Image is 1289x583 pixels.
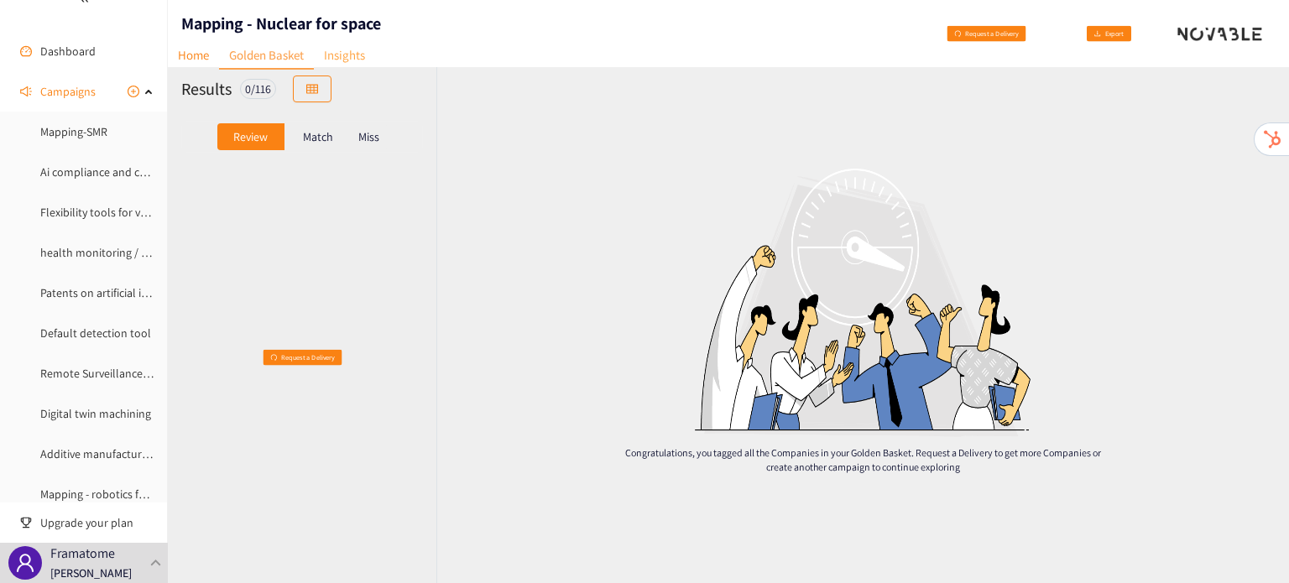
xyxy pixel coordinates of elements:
[248,351,259,365] span: redo
[219,42,314,70] a: Golden Basket
[168,42,219,68] a: Home
[1102,24,1135,43] span: Export
[1071,20,1147,47] button: downloadExport
[358,130,379,143] p: Miss
[306,83,318,96] span: table
[15,553,35,573] span: user
[293,75,331,102] button: table
[40,446,248,461] a: Additive manufacturing of multiayer PCBs
[40,366,219,381] a: Remote Surveillance and inspection
[233,130,268,143] p: Review
[40,44,96,59] a: Dashboard
[617,445,1109,474] p: Congratulations, you tagged all the Companies in your Golden Basket. Request a Delivery to get mo...
[303,130,333,143] p: Match
[40,164,193,180] a: Ai compliance and certification
[40,245,234,260] a: health monitoring / autodiagnostic CFI
[240,79,276,99] div: 0 / 116
[1083,28,1095,41] span: download
[181,12,381,35] h1: Mapping - Nuclear for space
[40,506,154,539] span: Upgrade your plan
[128,86,139,97] span: plus-circle
[314,42,375,68] a: Insights
[40,487,233,502] a: Mapping - robotics for nuclear industry
[40,406,151,421] a: Digital twin machining
[1205,502,1289,583] iframe: Chat Widget
[50,543,115,564] p: Framatome
[20,86,32,97] span: sound
[40,205,601,220] a: Flexibility tools for very low carbon grids and role of low carbon dispatchable electrical assets...
[266,348,357,367] span: Request a Delivery
[40,75,96,108] span: Campaigns
[235,344,370,371] button: redoRequest a Delivery
[20,517,32,528] span: trophy
[181,77,232,101] h2: Results
[40,325,151,341] a: Default detection tool
[40,124,107,139] a: Mapping-SMR
[950,24,1041,43] span: Request a Delivery
[919,20,1054,47] button: redoRequest a Delivery
[932,28,943,41] span: redo
[50,564,132,582] p: [PERSON_NAME]
[40,285,510,300] a: Patents on artificial intelligence in the Instrumentation & Control part of a Nuclear PowerPlant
